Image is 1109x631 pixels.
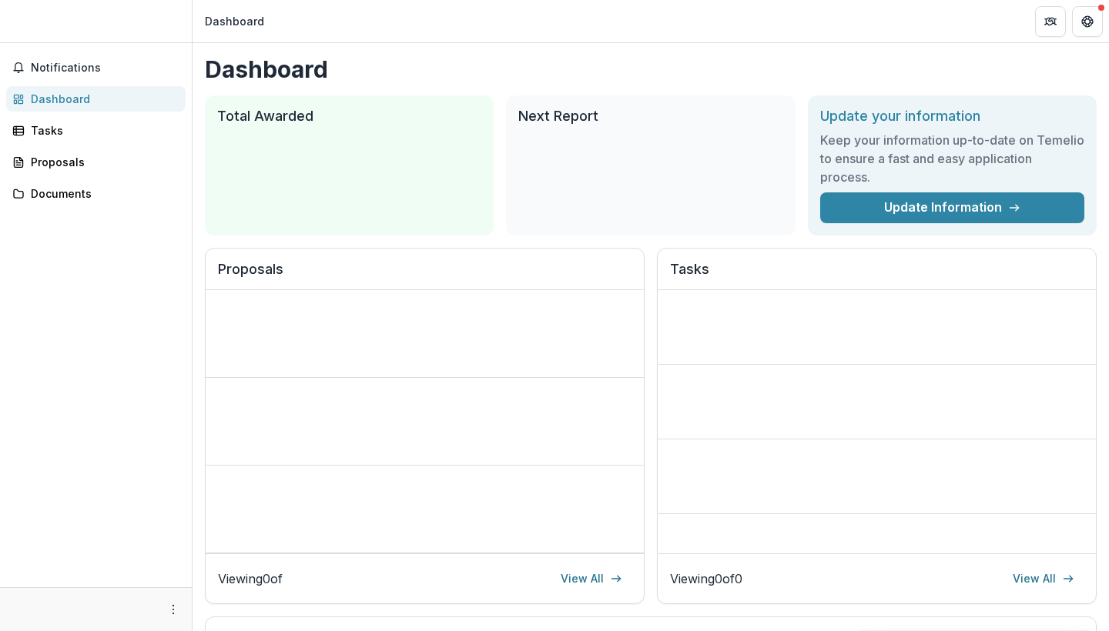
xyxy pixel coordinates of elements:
[199,10,270,32] nav: breadcrumb
[205,55,1097,83] h1: Dashboard
[518,108,782,125] h2: Next Report
[6,86,186,112] a: Dashboard
[217,108,481,125] h2: Total Awarded
[820,192,1084,223] a: Update Information
[31,185,173,202] div: Documents
[6,118,186,143] a: Tasks
[670,569,742,588] p: Viewing 0 of 0
[820,131,1084,186] h3: Keep your information up-to-date on Temelio to ensure a fast and easy application process.
[205,13,264,29] div: Dashboard
[6,181,186,206] a: Documents
[31,62,179,75] span: Notifications
[31,154,173,170] div: Proposals
[551,566,632,591] a: View All
[1035,6,1066,37] button: Partners
[670,261,1084,290] h2: Tasks
[31,91,173,107] div: Dashboard
[31,122,173,139] div: Tasks
[1072,6,1103,37] button: Get Help
[218,261,632,290] h2: Proposals
[218,569,283,588] p: Viewing 0 of
[6,149,186,175] a: Proposals
[164,600,183,619] button: More
[1003,566,1084,591] a: View All
[820,108,1084,125] h2: Update your information
[6,55,186,80] button: Notifications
